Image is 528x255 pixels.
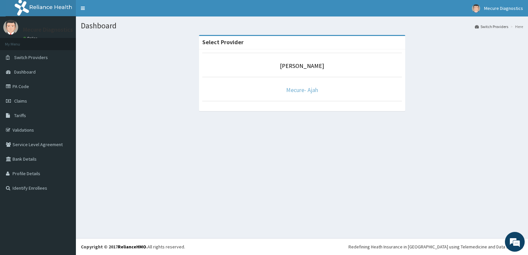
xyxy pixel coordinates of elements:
[81,244,148,250] strong: Copyright © 2017 .
[475,24,508,29] a: Switch Providers
[118,244,146,250] a: RelianceHMO
[76,238,528,255] footer: All rights reserved.
[3,20,18,35] img: User Image
[286,86,318,94] a: Mecure- Ajah
[81,21,523,30] h1: Dashboard
[23,36,39,41] a: Online
[348,243,523,250] div: Redefining Heath Insurance in [GEOGRAPHIC_DATA] using Telemedicine and Data Science!
[280,62,324,70] a: [PERSON_NAME]
[484,5,523,11] span: Mecure Diagnostics
[23,27,73,33] p: Mecure Diagnostics
[14,54,48,60] span: Switch Providers
[14,98,27,104] span: Claims
[14,112,26,118] span: Tariffs
[202,38,244,46] strong: Select Provider
[472,4,480,13] img: User Image
[509,24,523,29] li: Here
[14,69,36,75] span: Dashboard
